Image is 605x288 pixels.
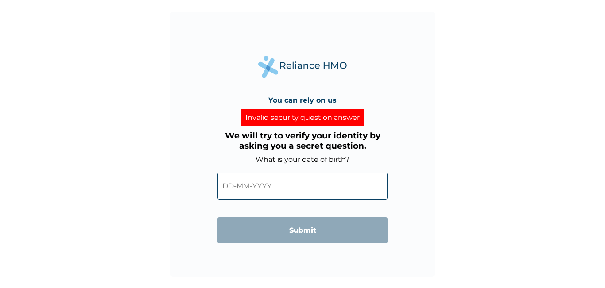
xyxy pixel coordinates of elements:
div: Invalid security question answer [241,109,364,126]
h4: You can rely on us [268,96,337,104]
input: Submit [217,217,388,243]
h3: We will try to verify your identity by asking you a secret question. [217,131,388,151]
label: What is your date of birth? [256,155,349,164]
input: DD-MM-YYYY [217,173,388,200]
img: Reliance Health's Logo [258,56,347,78]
